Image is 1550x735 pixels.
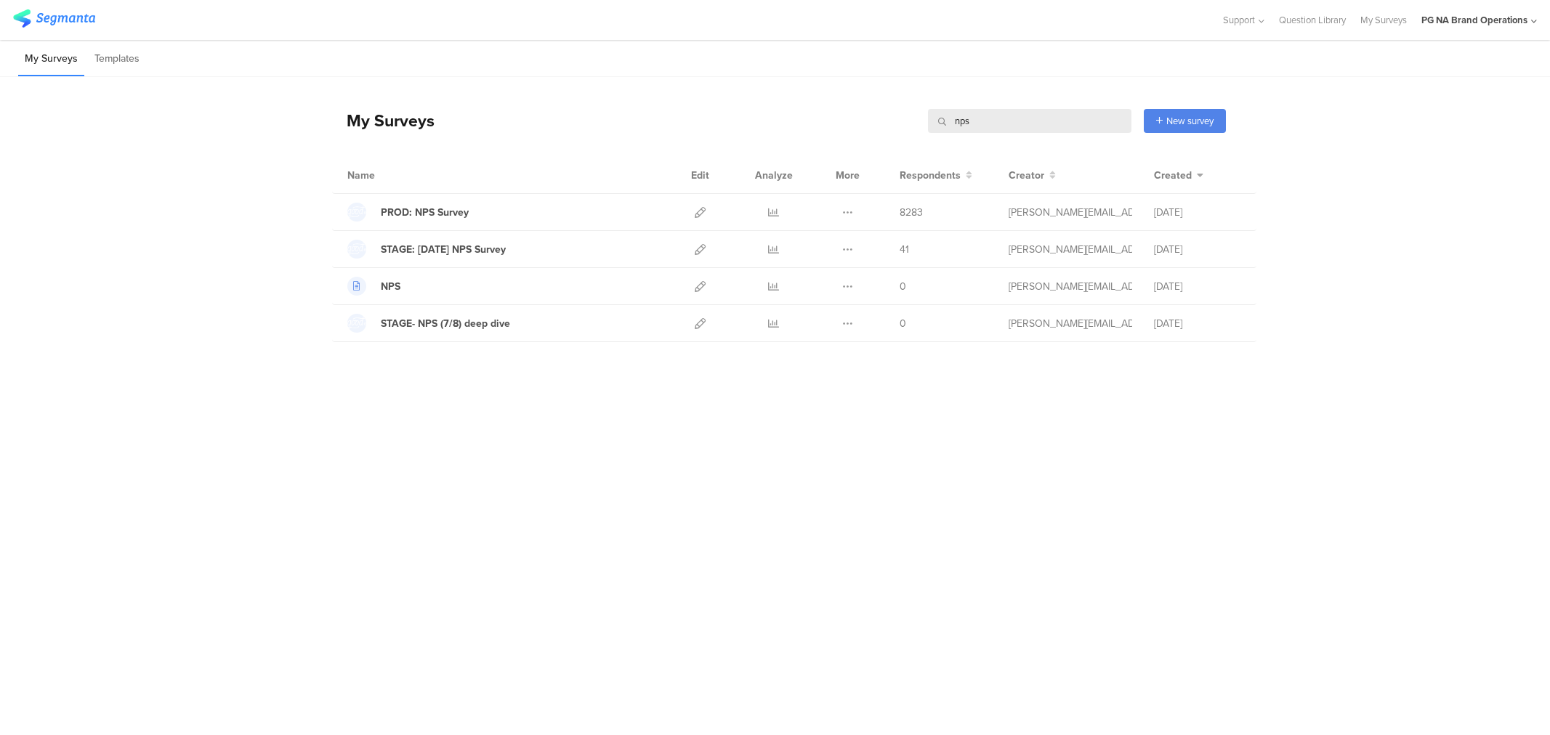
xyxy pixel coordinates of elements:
[1154,168,1192,183] span: Created
[332,108,435,133] div: My Surveys
[832,157,863,193] div: More
[347,168,435,183] div: Name
[1009,168,1056,183] button: Creator
[928,109,1131,133] input: Survey Name, Creator...
[88,42,146,76] li: Templates
[900,205,923,220] span: 8283
[381,316,510,331] div: STAGE- NPS (7/8) deep dive
[1009,205,1132,220] div: chellappa.uc@pg.com
[381,279,400,294] div: NPS
[900,242,909,257] span: 41
[900,316,906,331] span: 0
[1154,279,1241,294] div: [DATE]
[900,168,961,183] span: Respondents
[1009,316,1132,331] div: brillhart.nm@pg.com
[347,203,469,222] a: PROD: NPS Survey
[900,168,972,183] button: Respondents
[381,242,506,257] div: STAGE: 10-10-2023 NPS Survey
[347,314,510,333] a: STAGE- NPS (7/8) deep dive
[1009,242,1132,257] div: shirley.j@pg.com
[1009,279,1132,294] div: ashley.hess@mmiagency.com
[347,277,400,296] a: NPS
[1154,242,1241,257] div: [DATE]
[1009,168,1044,183] span: Creator
[13,9,95,28] img: segmanta logo
[752,157,796,193] div: Analyze
[685,157,716,193] div: Edit
[1154,168,1203,183] button: Created
[1421,13,1527,27] div: PG NA Brand Operations
[1223,13,1255,27] span: Support
[900,279,906,294] span: 0
[1154,205,1241,220] div: [DATE]
[381,205,469,220] div: PROD: NPS Survey
[18,42,84,76] li: My Surveys
[347,240,506,259] a: STAGE: [DATE] NPS Survey
[1166,114,1214,128] span: New survey
[1154,316,1241,331] div: [DATE]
